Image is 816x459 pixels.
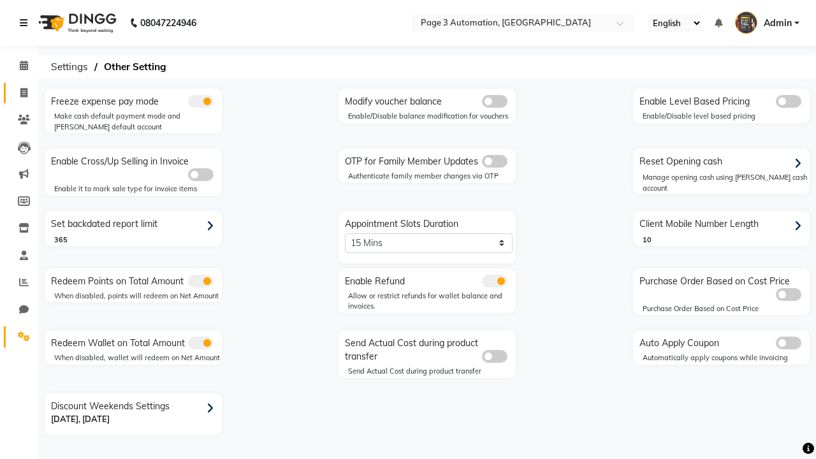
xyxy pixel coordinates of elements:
[643,303,810,314] div: Purchase Order Based on Cost Price
[54,353,222,363] div: When disabled, wallet will redeem on Net Amount
[54,235,222,245] div: 365
[643,353,810,363] div: Automatically apply coupons while invoicing
[636,272,810,301] div: Purchase Order Based on Cost Price
[348,366,516,377] div: Send Actual Cost during product transfer
[54,111,222,132] div: Make cash default payment mode and [PERSON_NAME] default account
[51,413,219,426] p: [DATE], [DATE]
[48,333,222,350] div: Redeem Wallet on Total Amount
[48,397,222,436] div: Discount Weekends Settings
[342,272,516,288] div: Enable Refund
[48,92,222,108] div: Freeze expense pay mode
[342,152,516,168] div: OTP for Family Member Updates
[342,92,516,108] div: Modify voucher balance
[140,5,196,41] b: 08047224946
[636,152,810,172] div: Reset Opening cash
[348,171,516,182] div: Authenticate family member changes via OTP
[348,111,516,122] div: Enable/Disable balance modification for vouchers
[735,11,757,34] img: Admin
[636,214,810,235] div: Client Mobile Number Length
[45,55,94,78] span: Settings
[54,291,222,302] div: When disabled, points will redeem on Net Amount
[33,5,120,41] img: logo
[98,55,173,78] span: Other Setting
[48,152,222,181] div: Enable Cross/Up Selling in Invoice
[48,214,222,235] div: Set backdated report limit
[342,214,516,253] div: Appointment Slots Duration
[643,111,810,122] div: Enable/Disable level based pricing
[764,17,792,30] span: Admin
[636,333,810,350] div: Auto Apply Coupon
[643,172,810,193] div: Manage opening cash using [PERSON_NAME] cash account
[348,291,516,312] div: Allow or restrict refunds for wallet balance and invoices.
[54,184,222,194] div: Enable it to mark sale type for invoice items
[643,235,810,245] div: 10
[48,272,222,288] div: Redeem Points on Total Amount
[636,92,810,108] div: Enable Level Based Pricing
[342,333,516,363] div: Send Actual Cost during product transfer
